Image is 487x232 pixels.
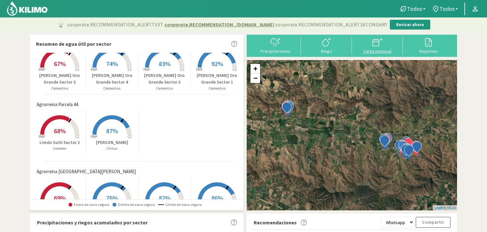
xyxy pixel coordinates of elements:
[54,60,66,68] span: 67%
[211,194,223,202] span: 86%
[403,37,454,54] button: Reportes
[86,86,138,91] p: Clementina
[251,73,260,83] a: Zoom out
[113,202,155,207] span: Dentro de zona segura
[128,134,132,139] tspan: CC
[440,5,455,12] span: Todos
[434,206,445,210] a: Leaflet
[164,21,274,28] span: corporate.RECOMMENDATION_[DOMAIN_NAME]
[91,134,97,139] tspan: PMP
[54,194,66,202] span: 69%
[54,127,66,135] span: 68%
[33,86,86,91] p: Clementina
[86,146,138,151] p: Citricos
[128,67,132,72] tspan: CC
[252,49,299,53] div: Precipitaciones
[303,49,350,53] div: Riego
[91,67,97,72] tspan: PMP
[86,139,138,146] p: [PERSON_NAME]
[159,194,171,202] span: 82%
[449,206,455,210] a: Esri
[75,67,80,72] tspan: CC
[250,37,301,54] button: Precipitaciones
[33,146,86,151] p: Limonero
[211,60,223,68] span: 92%
[37,219,148,226] p: Precipitaciones y riegos acumulados por sector
[69,202,109,207] span: Fuera de zona segura
[251,64,260,73] a: Zoom in
[6,1,48,16] img: Kilimo
[158,202,202,207] span: Límite de zona segura
[37,101,78,108] span: Agrorreina Parcela 44
[33,139,86,146] p: Limón Sutil Sector 2
[180,67,185,72] tspan: CC
[390,20,430,30] button: Revisar ahora
[86,72,138,86] p: [PERSON_NAME] Oro Grande Sector 4
[407,5,422,12] span: Todos
[67,21,387,28] p: corporate.RECOMMENDATION_ALERT.TEXT
[37,168,136,175] span: Agrorreina [GEOGRAPHIC_DATA][PERSON_NAME]
[196,67,202,72] tspan: PMP
[106,194,118,202] span: 76%
[159,60,171,68] span: 83%
[233,67,237,72] tspan: CC
[354,49,401,53] div: Carga mensual
[352,37,403,54] button: Carga mensual
[433,205,457,211] div: | ©
[275,21,387,28] span: corporate.RECOMMENDATION_ALERT.SECONDARY
[301,37,352,54] button: Riego
[39,67,45,72] tspan: PMP
[138,86,191,91] p: Clementina
[191,86,243,91] p: Clementina
[75,134,80,139] tspan: CC
[254,219,297,226] p: Recomendaciones
[33,72,86,86] p: [PERSON_NAME] Oro Grande Sector 3
[143,67,150,72] tspan: PMP
[138,72,191,86] p: [PERSON_NAME] Oro Grande Sector 2
[191,72,243,86] p: [PERSON_NAME] Oro Grande Sector 1
[405,49,452,53] div: Reportes
[106,60,118,68] span: 74%
[36,40,111,48] p: Resumen de agua útil por sector
[106,127,118,135] span: 87%
[39,134,45,139] tspan: PMP
[396,22,424,28] p: Revisar ahora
